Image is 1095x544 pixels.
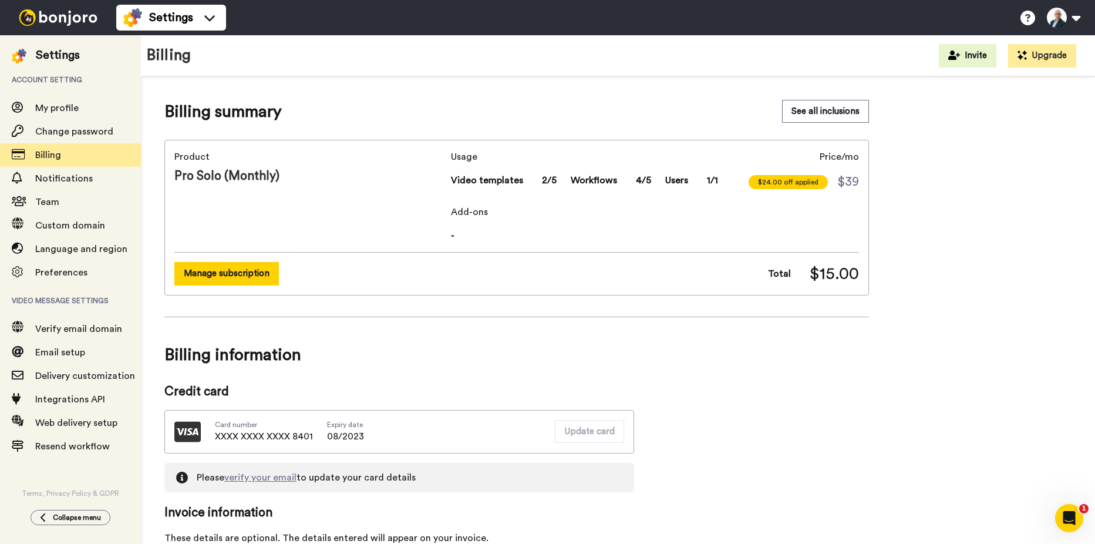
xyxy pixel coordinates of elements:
[197,471,416,485] span: Please to update your card details
[571,173,617,187] span: Workflows
[542,173,557,187] span: 2/5
[224,473,297,482] a: verify your email
[53,513,101,522] span: Collapse menu
[555,420,624,443] button: Update card
[12,49,26,63] img: settings-colored.svg
[327,420,364,429] span: Expiry date
[174,150,446,164] span: Product
[451,173,523,187] span: Video templates
[327,429,364,444] span: 08/2023
[665,173,688,187] span: Users
[749,175,828,189] span: $24.00 off applied
[451,205,859,219] span: Add-ons
[939,44,996,68] button: Invite
[636,173,651,187] span: 4/5
[35,442,110,451] span: Resend workflow
[810,262,859,286] span: $15.00
[451,229,859,243] span: -
[174,167,446,185] span: Pro Solo (Monthly)
[35,197,59,207] span: Team
[35,324,122,334] span: Verify email domain
[123,8,142,27] img: settings-colored.svg
[164,100,282,123] span: Billing summary
[147,47,191,64] h1: Billing
[164,383,634,401] span: Credit card
[35,395,105,404] span: Integrations API
[31,510,110,525] button: Collapse menu
[1008,44,1076,68] button: Upgrade
[35,174,93,183] span: Notifications
[1055,504,1083,532] iframe: Intercom live chat
[36,47,80,63] div: Settings
[451,150,718,164] span: Usage
[35,418,117,428] span: Web delivery setup
[35,103,79,113] span: My profile
[35,127,113,136] span: Change password
[215,420,313,429] span: Card number
[1079,504,1089,513] span: 1
[837,173,859,191] span: $39
[707,173,718,187] span: 1/1
[35,244,127,254] span: Language and region
[164,338,869,371] span: Billing information
[768,267,791,281] span: Total
[35,348,85,357] span: Email setup
[164,504,634,522] span: Invoice information
[782,100,869,123] button: See all inclusions
[35,268,87,277] span: Preferences
[215,429,313,444] span: XXXX XXXX XXXX 8401
[14,9,102,26] img: bj-logo-header-white.svg
[35,150,61,160] span: Billing
[149,9,193,26] span: Settings
[35,221,105,230] span: Custom domain
[174,262,279,285] button: Manage subscription
[35,371,135,381] span: Delivery customization
[820,150,859,164] span: Price/mo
